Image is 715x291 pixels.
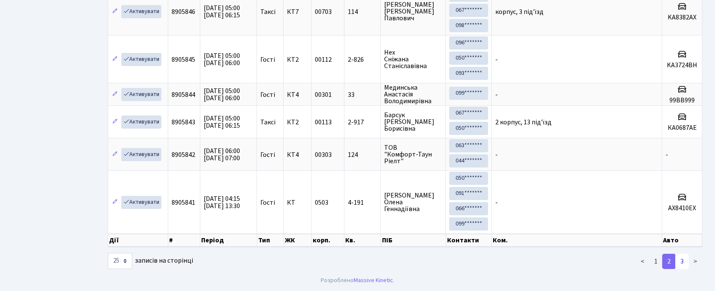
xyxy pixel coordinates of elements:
[108,234,168,247] th: Дії
[348,91,377,98] span: 33
[666,61,699,69] h5: KA3724BH
[204,86,240,103] span: [DATE] 05:00 [DATE] 06:00
[172,118,195,127] span: 8905843
[168,234,201,247] th: #
[287,56,308,63] span: КТ2
[312,234,345,247] th: корп.
[381,234,447,247] th: ПІБ
[260,151,275,158] span: Гості
[121,5,161,18] a: Активувати
[662,254,676,269] a: 2
[260,119,276,126] span: Таксі
[446,234,492,247] th: Контакти
[172,90,195,99] span: 8905844
[354,276,393,285] a: Massive Kinetic
[121,196,161,209] a: Активувати
[348,119,377,126] span: 2-917
[666,150,668,159] span: -
[284,234,312,247] th: ЖК
[287,151,308,158] span: КТ4
[315,7,332,16] span: 00703
[348,151,377,158] span: 124
[204,194,240,211] span: [DATE] 04:15 [DATE] 13:30
[315,150,332,159] span: 00303
[260,56,275,63] span: Гості
[495,198,498,207] span: -
[492,234,662,247] th: Ком.
[384,1,442,22] span: [PERSON_NAME] [PERSON_NAME] Павлович
[384,49,442,69] span: Нех Сніжана Станіславівна
[260,199,275,206] span: Гості
[315,55,332,64] span: 00112
[121,53,161,66] a: Активувати
[348,56,377,63] span: 2-826
[204,51,240,68] span: [DATE] 05:00 [DATE] 06:00
[260,91,275,98] span: Гості
[121,115,161,129] a: Активувати
[287,91,308,98] span: КТ4
[675,254,689,269] a: 3
[348,8,377,15] span: 114
[662,234,702,247] th: Авто
[348,199,377,206] span: 4-191
[172,7,195,16] span: 8905846
[287,8,308,15] span: КТ7
[121,88,161,101] a: Активувати
[204,3,240,20] span: [DATE] 05:00 [DATE] 06:15
[384,84,442,104] span: Мединська Анастасія Володимирівна
[344,234,381,247] th: Кв.
[666,14,699,22] h5: KA8382AX
[260,8,276,15] span: Таксі
[384,192,442,212] span: [PERSON_NAME] Олена Геннадіївна
[200,234,257,247] th: Період
[315,198,328,207] span: 0503
[666,204,699,212] h5: АХ8410ЕХ
[172,198,195,207] span: 8905841
[121,148,161,161] a: Активувати
[495,7,543,16] span: корпус, 3 під'їзд
[257,234,284,247] th: Тип
[172,150,195,159] span: 8905842
[172,55,195,64] span: 8905845
[287,199,308,206] span: КТ
[108,253,132,269] select: записів на сторінці
[384,112,442,132] span: Барсук [PERSON_NAME] Борисівна
[204,114,240,130] span: [DATE] 05:00 [DATE] 06:15
[384,144,442,165] span: ТОВ "Комфорт-Таун Ріелт"
[315,118,332,127] span: 00113
[204,146,240,163] span: [DATE] 06:00 [DATE] 07:00
[636,254,650,269] a: <
[649,254,663,269] a: 1
[321,276,394,285] div: Розроблено .
[495,90,498,99] span: -
[495,118,551,127] span: 2 корпус, 13 під'їзд
[495,150,498,159] span: -
[666,96,699,104] h5: 99ВВ999
[287,119,308,126] span: КТ2
[495,55,498,64] span: -
[688,254,702,269] a: >
[108,253,193,269] label: записів на сторінці
[315,90,332,99] span: 00301
[666,124,699,132] h5: КА0687АЕ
